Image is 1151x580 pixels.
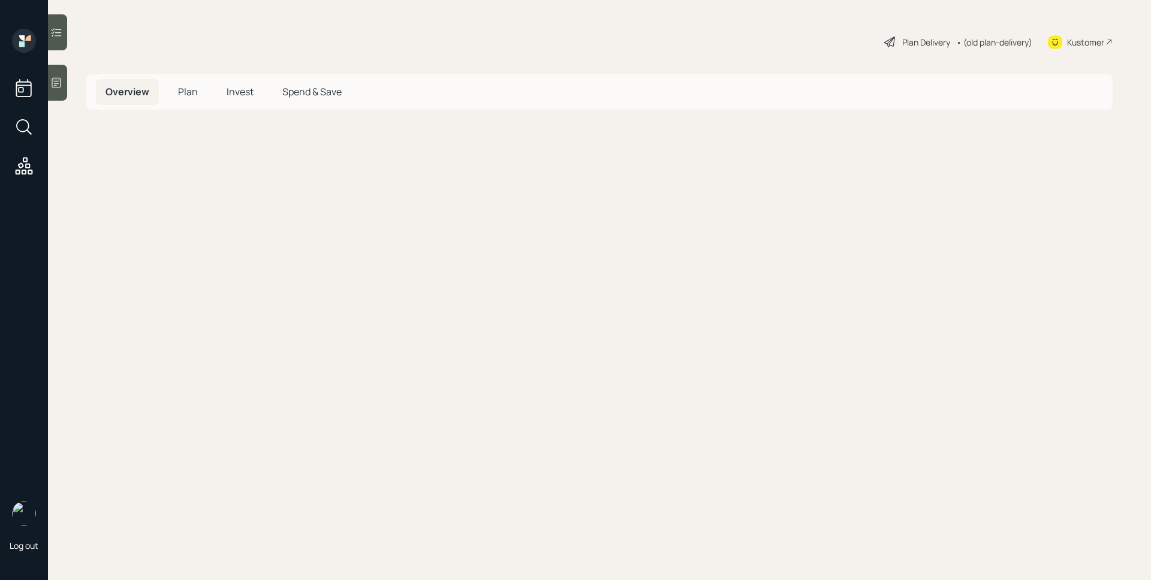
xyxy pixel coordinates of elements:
img: james-distasi-headshot.png [12,502,36,525]
span: Spend & Save [282,85,342,98]
div: Kustomer [1067,36,1104,49]
span: Plan [178,85,198,98]
div: Log out [10,540,38,551]
div: • (old plan-delivery) [956,36,1032,49]
span: Overview [106,85,149,98]
span: Invest [227,85,254,98]
div: Plan Delivery [902,36,950,49]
